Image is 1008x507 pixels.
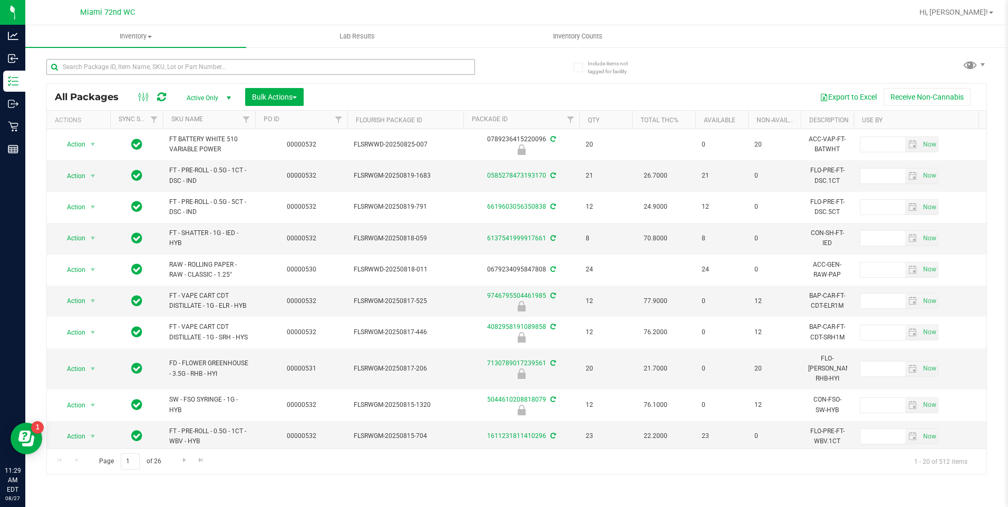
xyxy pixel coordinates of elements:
div: FLO-PRE-FT-WBV.1CT [807,425,847,447]
a: Available [704,116,735,124]
span: 1 - 20 of 512 items [906,453,976,469]
span: Action [57,137,86,152]
inline-svg: Inventory [8,76,18,86]
span: In Sync [131,361,142,376]
span: 77.9000 [638,294,673,309]
span: In Sync [131,294,142,308]
inline-svg: Reports [8,144,18,154]
span: Sync from Compliance System [549,203,556,210]
span: Set Current date [920,137,938,152]
span: Action [57,262,86,277]
span: Sync from Compliance System [549,359,556,367]
span: Action [57,429,86,444]
div: Newly Received [462,405,581,415]
span: FLSRWGM-20250817-525 [354,296,457,306]
span: Action [57,200,86,214]
span: FLSRWGM-20250817-206 [354,364,457,374]
span: select [86,169,100,183]
span: Set Current date [920,168,938,183]
span: 0 [702,327,742,337]
a: 4082958191089858 [487,323,546,330]
span: Action [57,362,86,376]
span: 26.7000 [638,168,673,183]
span: 12 [586,327,626,337]
span: 24 [586,265,626,275]
iframe: Resource center [11,423,42,454]
span: FT - PRE-ROLL - 0.5G - 1CT - DSC - IND [169,165,249,186]
span: select [86,429,100,444]
span: In Sync [131,168,142,183]
a: Use By [862,116,883,124]
div: CON-FSO-SW-HYB [807,394,847,416]
span: Sync from Compliance System [549,266,556,273]
span: FLSRWWD-20250818-011 [354,265,457,275]
span: 0 [754,171,794,181]
span: 12 [702,202,742,212]
span: 20 [586,140,626,150]
span: select [86,137,100,152]
span: SW - FSO SYRINGE - 1G - HYB [169,395,249,415]
span: Sync from Compliance System [549,172,556,179]
iframe: Resource center unread badge [31,421,44,434]
span: 20 [754,140,794,150]
span: 8 [586,233,626,243]
span: FLSRWGM-20250815-704 [354,431,457,441]
span: Sync from Compliance System [549,432,556,440]
div: Newly Received [462,144,581,155]
inline-svg: Retail [8,121,18,132]
a: 00000532 [287,172,316,179]
div: FLO-PRE-FT-DSC.5CT [807,196,847,218]
span: Sync from Compliance System [549,396,556,403]
div: 0789236415220096 [462,134,581,155]
span: 12 [586,400,626,410]
span: 76.1000 [638,397,673,413]
span: select [920,362,938,376]
span: Page of 26 [90,453,170,470]
a: Qty [588,116,599,124]
div: BAP-CAR-FT-CDT-ELR1M [807,290,847,312]
span: Sync from Compliance System [549,323,556,330]
span: 0 [702,400,742,410]
span: Action [57,398,86,413]
span: 0 [702,140,742,150]
div: BAP-CAR-FT-CDT-SRH1M [807,321,847,343]
span: 22.2000 [638,428,673,444]
span: 20 [586,364,626,374]
span: Include items not tagged for facility [588,60,641,75]
a: Go to the next page [177,453,192,467]
span: select [920,429,938,444]
a: Inventory Counts [468,25,689,47]
span: select [86,325,100,340]
button: Export to Excel [813,88,884,106]
a: Inventory [25,25,246,47]
span: select [920,325,938,340]
span: select [905,169,920,183]
span: 70.8000 [638,231,673,246]
span: select [920,200,938,214]
span: 23 [586,431,626,441]
a: 00000532 [287,328,316,336]
span: All Packages [55,91,129,103]
span: Hi, [PERSON_NAME]! [919,8,988,16]
span: Lab Results [325,32,389,41]
a: 00000531 [287,365,316,372]
span: Inventory Counts [539,32,617,41]
a: SKU Name [171,115,203,123]
span: Set Current date [920,325,938,340]
input: 1 [121,453,140,470]
span: 12 [754,296,794,306]
span: select [86,398,100,413]
span: select [905,231,920,246]
span: 0 [754,202,794,212]
span: Sync from Compliance System [549,292,556,299]
span: select [86,262,100,277]
span: select [920,398,938,413]
span: FLSRWGM-20250817-446 [354,327,457,337]
div: ACC-GEN-RAW-PAP [807,259,847,281]
span: Sync from Compliance System [549,235,556,242]
span: In Sync [131,262,142,277]
span: select [905,294,920,308]
a: 6619603056350838 [487,203,546,210]
span: Inventory [25,32,246,41]
span: select [86,231,100,246]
